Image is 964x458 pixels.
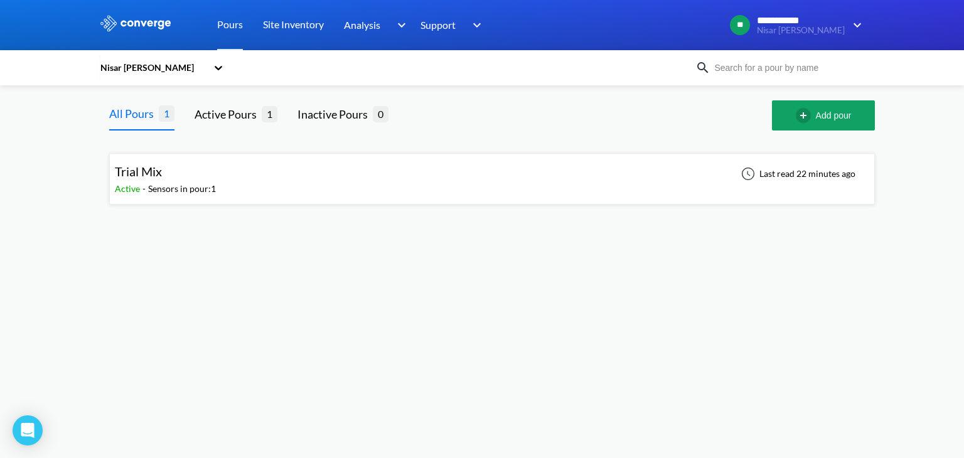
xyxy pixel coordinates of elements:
[99,15,172,31] img: logo_ewhite.svg
[710,61,862,75] input: Search for a pour by name
[297,105,373,123] div: Inactive Pours
[845,18,865,33] img: downArrow.svg
[109,168,875,178] a: Trial MixActive-Sensors in pour:1Last read 22 minutes ago
[420,17,456,33] span: Support
[115,164,162,179] span: Trial Mix
[464,18,485,33] img: downArrow.svg
[148,182,216,196] div: Sensors in pour: 1
[159,105,174,121] span: 1
[695,60,710,75] img: icon-search.svg
[115,183,142,194] span: Active
[373,106,388,122] span: 0
[13,415,43,445] div: Open Intercom Messenger
[109,105,159,122] div: All Pours
[796,108,816,123] img: add-circle-outline.svg
[142,183,148,194] span: -
[195,105,262,123] div: Active Pours
[389,18,409,33] img: downArrow.svg
[757,26,845,35] span: Nisar [PERSON_NAME]
[344,17,380,33] span: Analysis
[99,61,207,75] div: Nisar [PERSON_NAME]
[262,106,277,122] span: 1
[734,166,859,181] div: Last read 22 minutes ago
[772,100,875,130] button: Add pour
